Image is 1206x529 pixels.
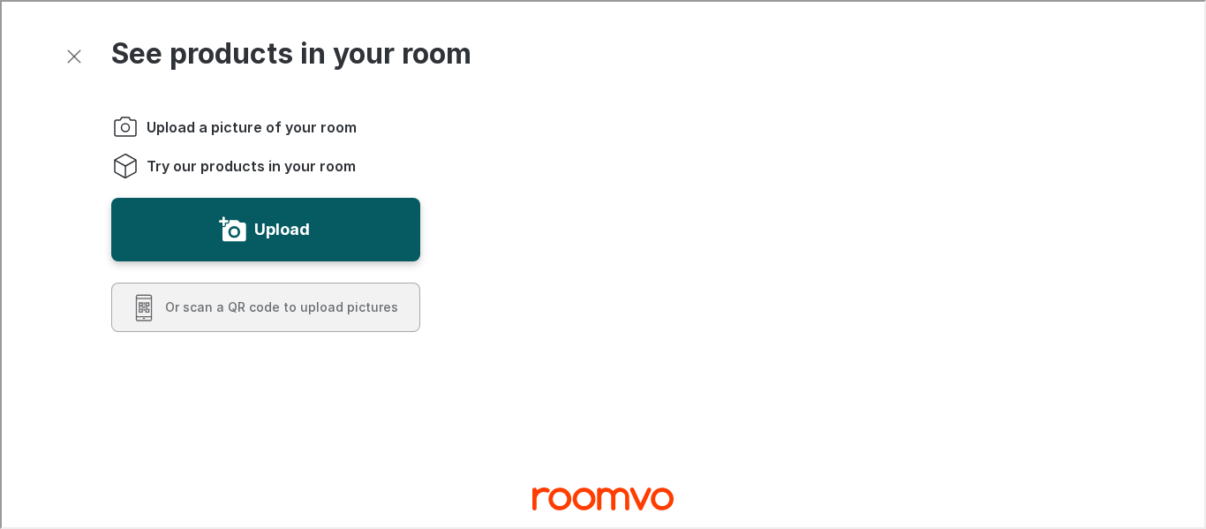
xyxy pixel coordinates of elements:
[57,39,88,71] button: Exit visualizer
[109,111,418,178] ol: Instructions
[145,155,354,174] span: Try our products in your room
[109,196,418,260] button: Upload a picture of your room
[109,281,418,330] button: Scan a QR code to upload pictures
[145,116,355,135] span: Upload a picture of your room
[253,214,308,242] label: Upload
[531,479,672,516] a: Visit James Erskine Interiors homepage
